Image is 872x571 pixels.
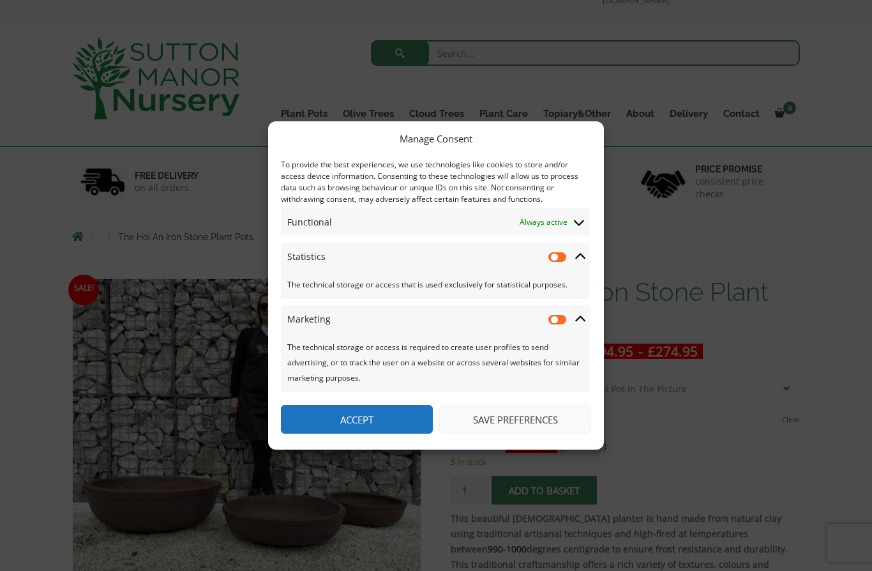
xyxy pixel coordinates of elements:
summary: Marketing [281,305,590,333]
span: Always active [520,215,568,230]
span: Functional [287,215,332,230]
summary: Statistics [281,243,590,271]
span: Statistics [287,249,326,264]
div: Manage Consent [400,131,472,146]
span: Marketing [287,312,331,327]
button: Accept [281,405,433,434]
span: The technical storage or access that is used exclusively for statistical purposes. [287,277,583,293]
span: The technical storage or access is required to create user profiles to send advertising, or to tr... [287,342,580,383]
div: To provide the best experiences, we use technologies like cookies to store and/or access device i... [281,159,590,205]
summary: Functional Always active [281,208,590,236]
button: Save preferences [439,405,591,434]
